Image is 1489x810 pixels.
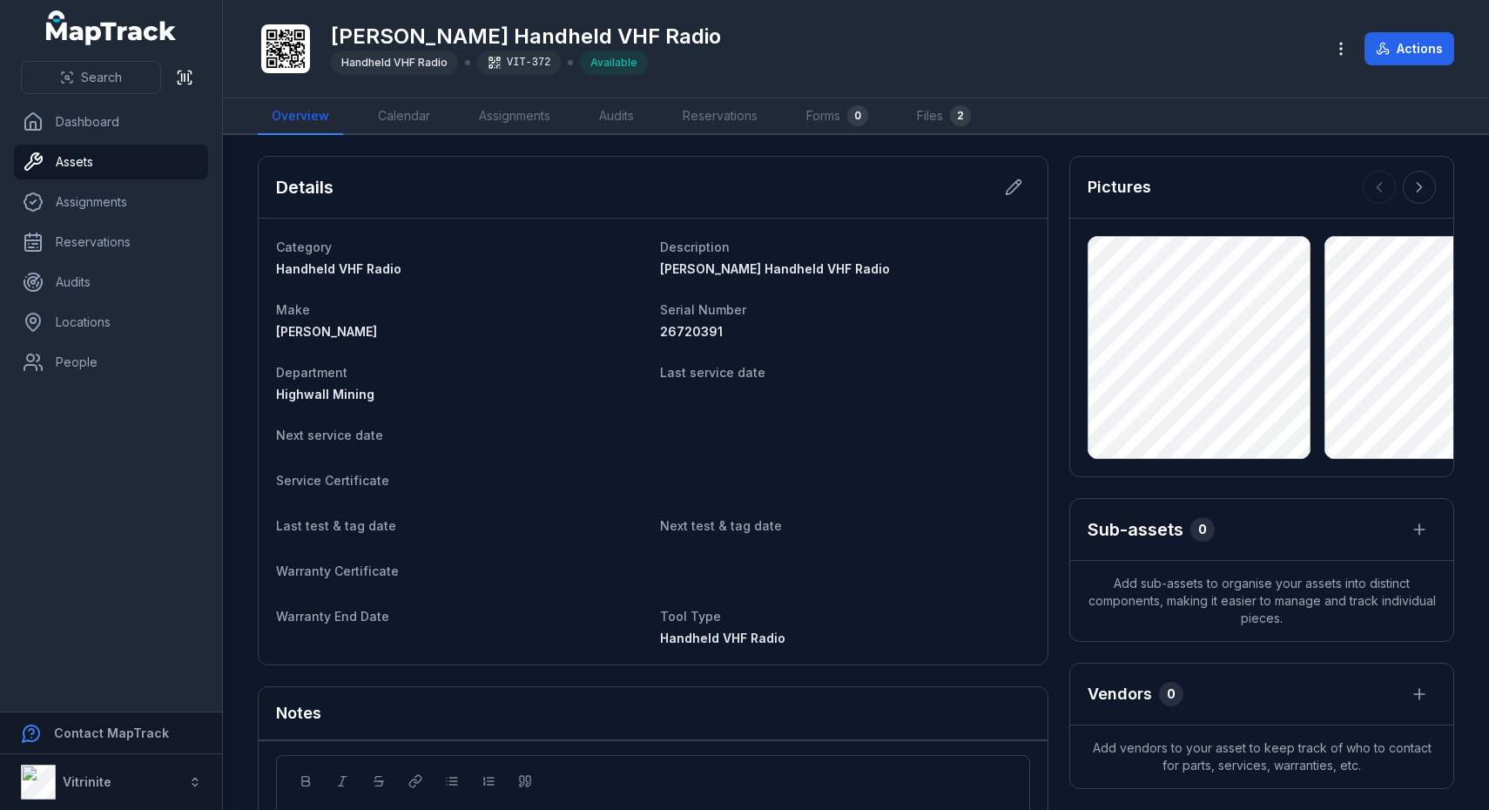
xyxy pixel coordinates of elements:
[585,98,648,135] a: Audits
[660,631,785,645] span: Handheld VHF Radio
[14,185,208,219] a: Assignments
[477,51,561,75] div: VIT-372
[364,98,444,135] a: Calendar
[331,23,721,51] h1: [PERSON_NAME] Handheld VHF Radio
[14,305,208,340] a: Locations
[1088,175,1151,199] h3: Pictures
[1088,517,1183,542] h2: Sub-assets
[14,145,208,179] a: Assets
[14,265,208,300] a: Audits
[276,428,383,442] span: Next service date
[1364,32,1454,65] button: Actions
[660,518,782,533] span: Next test & tag date
[660,302,746,317] span: Serial Number
[21,61,161,94] button: Search
[276,324,377,339] span: [PERSON_NAME]
[14,345,208,380] a: People
[14,105,208,139] a: Dashboard
[81,69,122,86] span: Search
[950,105,971,126] div: 2
[1190,517,1215,542] div: 0
[276,473,389,488] span: Service Certificate
[1159,682,1183,706] div: 0
[1070,726,1453,788] span: Add vendors to your asset to keep track of who to contact for parts, services, warranties, etc.
[660,609,721,624] span: Tool Type
[46,10,177,45] a: MapTrack
[903,98,985,135] a: Files2
[54,726,169,740] strong: Contact MapTrack
[341,56,448,69] span: Handheld VHF Radio
[847,105,868,126] div: 0
[63,774,111,789] strong: Vitrinite
[669,98,771,135] a: Reservations
[660,261,890,276] span: [PERSON_NAME] Handheld VHF Radio
[276,175,334,199] h2: Details
[276,302,310,317] span: Make
[660,240,730,254] span: Description
[660,324,723,339] span: 26720391
[276,261,401,276] span: Handheld VHF Radio
[258,98,343,135] a: Overview
[276,701,321,726] h3: Notes
[660,365,765,380] span: Last service date
[14,225,208,260] a: Reservations
[276,387,374,402] span: Highwall Mining
[580,51,648,75] div: Available
[276,518,396,533] span: Last test & tag date
[1070,561,1453,641] span: Add sub-assets to organise your assets into distinct components, making it easier to manage and t...
[1088,682,1152,706] h3: Vendors
[276,240,332,254] span: Category
[792,98,882,135] a: Forms0
[276,365,347,380] span: Department
[465,98,564,135] a: Assignments
[276,564,399,578] span: Warranty Certificate
[276,609,389,624] span: Warranty End Date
